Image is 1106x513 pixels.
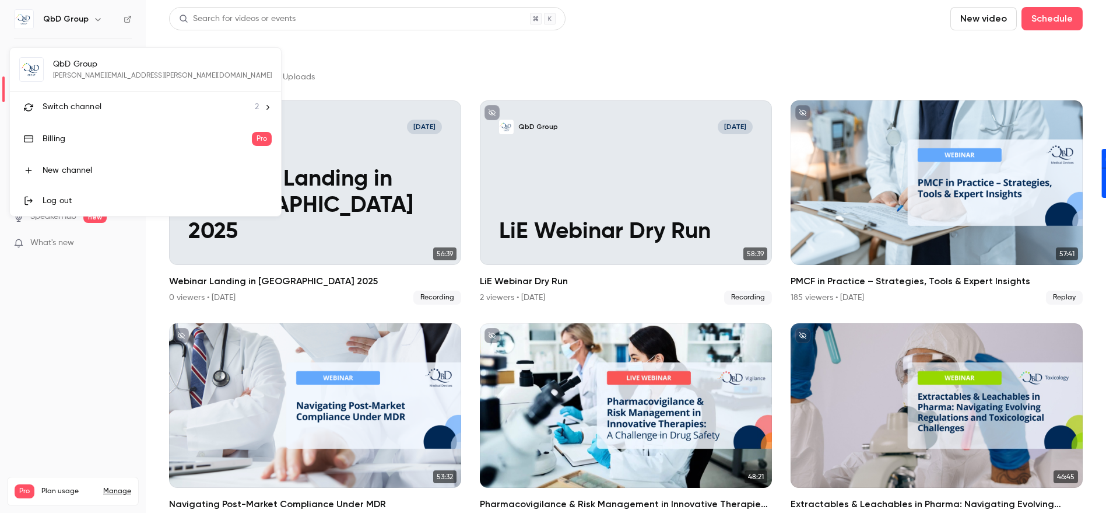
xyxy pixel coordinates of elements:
[43,101,101,113] span: Switch channel
[43,165,272,176] div: New channel
[43,195,272,207] div: Log out
[252,132,272,146] span: Pro
[43,133,252,145] div: Billing
[255,101,259,113] span: 2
